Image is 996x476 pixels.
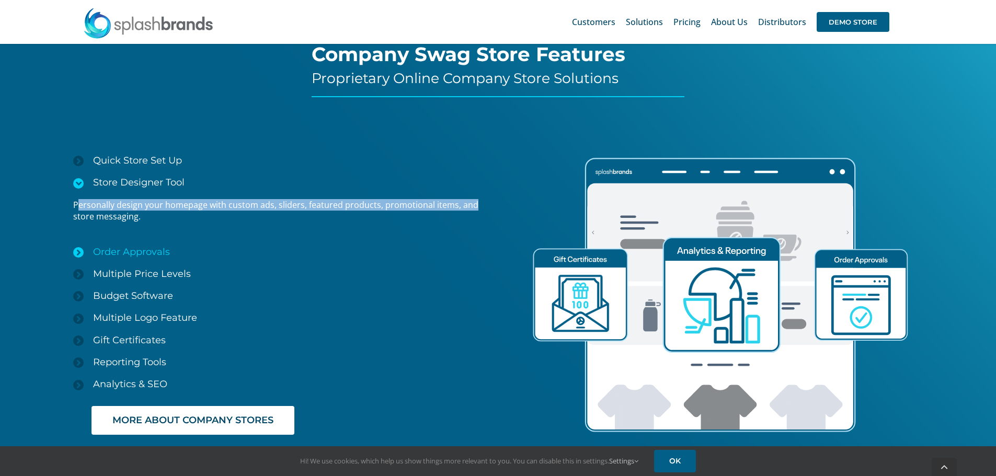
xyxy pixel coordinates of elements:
[83,7,214,39] img: SplashBrands.com Logo
[817,5,889,39] a: DEMO STORE
[91,406,294,435] a: MORE ABOUT COMPANY STORES
[93,334,166,346] span: Gift Certificates
[626,18,663,26] span: Solutions
[93,155,182,166] span: Quick Store Set Up
[93,177,185,188] span: Store Designer Tool
[93,312,197,323] span: Multiple Logo Feature
[73,171,498,193] a: Store Designer Tool
[73,307,498,329] a: Multiple Logo Feature
[93,268,191,280] span: Multiple Price Levels
[673,18,701,26] span: Pricing
[93,378,167,390] span: Analytics & SEO
[93,356,166,368] span: Reporting Tools
[73,351,498,373] a: Reporting Tools
[73,373,498,395] a: Analytics & SEO
[73,285,498,307] a: Budget Software
[112,415,273,426] span: MORE ABOUT COMPANY STORES
[300,456,638,466] span: Hi! We use cookies, which help us show things more relevant to you. You can disable this in setti...
[73,329,498,351] a: Gift Certificates
[312,42,625,66] span: Company Swag Store Features
[73,199,498,223] p: Personally design your homepage with custom ads, sliders, featured products, promotional items, a...
[93,290,173,301] span: Budget Software
[609,456,638,466] a: Settings
[572,5,889,39] nav: Main Menu Sticky
[73,149,498,171] a: Quick Store Set Up
[673,5,701,39] a: Pricing
[817,12,889,32] span: DEMO STORE
[711,18,748,26] span: About Us
[572,18,615,26] span: Customers
[93,246,170,258] span: Order Approvals
[312,69,619,87] span: Proprietary Online Company Store Solutions
[758,5,806,39] a: Distributors
[572,5,615,39] a: Customers
[654,450,696,472] a: OK
[73,241,498,263] a: Order Approvals
[73,263,498,285] a: Multiple Price Levels
[758,18,806,26] span: Distributors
